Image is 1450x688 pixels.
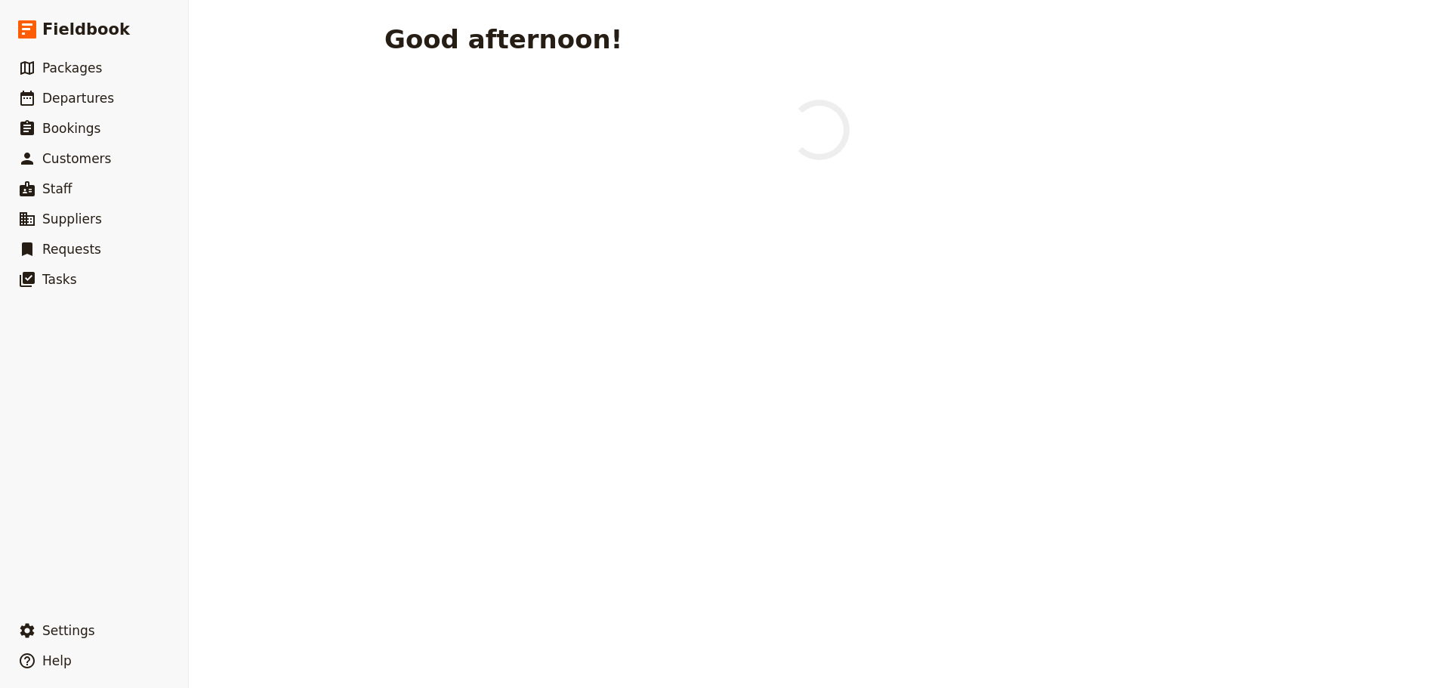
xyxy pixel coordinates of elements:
span: Help [42,653,72,668]
span: Fieldbook [42,18,130,41]
span: Bookings [42,121,100,136]
span: Suppliers [42,211,102,227]
h1: Good afternoon! [384,24,622,54]
span: Tasks [42,272,77,287]
span: Packages [42,60,102,76]
span: Customers [42,151,111,166]
span: Requests [42,242,101,257]
span: Departures [42,91,114,106]
span: Settings [42,623,95,638]
span: Staff [42,181,72,196]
